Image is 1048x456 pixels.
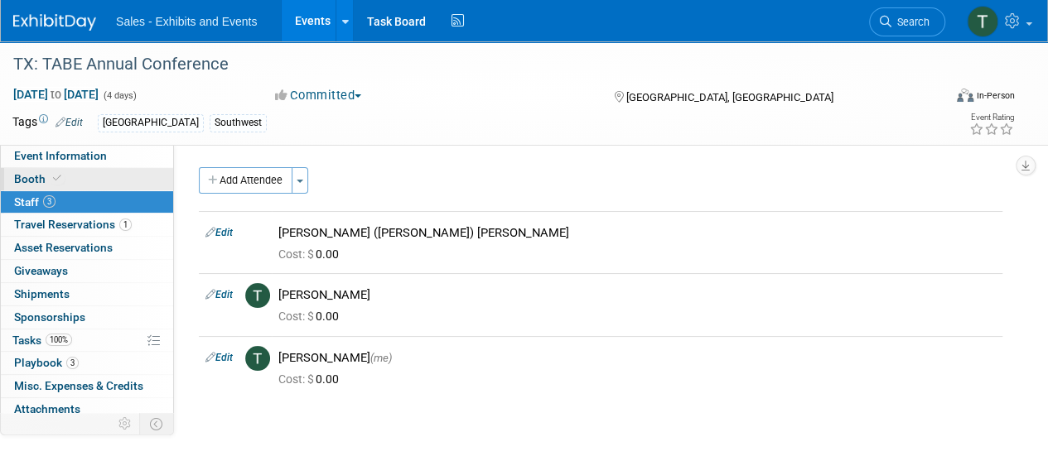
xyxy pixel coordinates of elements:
span: 3 [66,357,79,369]
span: [GEOGRAPHIC_DATA], [GEOGRAPHIC_DATA] [625,91,833,103]
img: Treyton Stender [967,6,998,37]
td: Tags [12,113,83,132]
a: Travel Reservations1 [1,214,173,236]
span: Playbook [14,356,79,369]
img: ExhibitDay [13,14,96,31]
a: Edit [205,289,233,300]
a: Event Information [1,145,173,167]
span: 0.00 [278,247,345,261]
span: [DATE] [DATE] [12,87,99,102]
a: Sponsorships [1,306,173,329]
span: Search [891,16,930,28]
span: Sales - Exhibits and Events [116,15,257,28]
i: Booth reservation complete [53,174,61,183]
span: Cost: $ [278,247,316,261]
div: [PERSON_NAME] [278,350,996,366]
span: 0.00 [278,372,345,386]
span: to [48,88,64,101]
a: Search [869,7,945,36]
span: Attachments [14,402,80,415]
a: Staff3 [1,191,173,214]
span: Cost: $ [278,310,316,323]
span: 0.00 [278,310,345,323]
a: Giveaways [1,260,173,282]
a: Edit [205,352,233,363]
span: Booth [14,172,65,185]
a: Attachments [1,398,173,420]
div: Event Format [868,86,1015,111]
div: In-Person [976,89,1015,102]
span: 1 [119,218,132,231]
span: 100% [46,334,72,346]
div: [PERSON_NAME] ([PERSON_NAME]) [PERSON_NAME] [278,225,996,241]
div: Event Rating [969,113,1014,122]
span: 3 [43,195,56,208]
span: (4 days) [102,90,137,101]
img: T.jpg [245,283,270,308]
div: Southwest [210,114,267,132]
a: Asset Reservations [1,237,173,259]
div: [PERSON_NAME] [278,287,996,303]
span: Travel Reservations [14,218,132,231]
span: Sponsorships [14,310,85,324]
span: Giveaways [14,264,68,277]
a: Booth [1,168,173,190]
span: Misc. Expenses & Credits [14,379,143,392]
td: Personalize Event Tab Strip [111,413,140,434]
a: Tasks100% [1,329,173,352]
img: Format-Inperson.png [957,89,973,102]
button: Committed [269,87,368,104]
button: Add Attendee [199,167,292,194]
td: Toggle Event Tabs [140,413,174,434]
a: Misc. Expenses & Credits [1,375,173,397]
span: Asset Reservations [14,241,113,254]
a: Playbook3 [1,352,173,374]
a: Edit [56,117,83,128]
img: T.jpg [245,346,270,371]
span: Cost: $ [278,372,316,386]
span: (me) [370,352,392,364]
span: Event Information [14,149,107,162]
div: [GEOGRAPHIC_DATA] [98,114,204,132]
a: Edit [205,227,233,238]
span: Shipments [14,287,70,300]
div: TX: TABE Annual Conference [7,50,930,79]
span: Tasks [12,334,72,347]
a: Shipments [1,283,173,305]
span: Staff [14,195,56,209]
